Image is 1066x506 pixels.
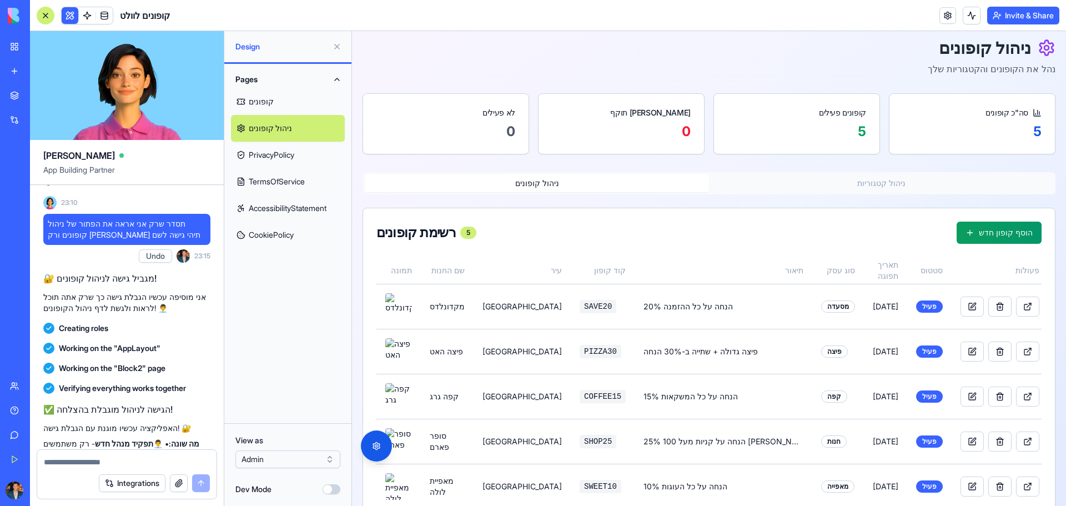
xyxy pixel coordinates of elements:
img: מקדונלדס [33,262,60,289]
th: סוג עסק [460,226,512,253]
a: קופונים [231,88,345,115]
span: קופונים לוולט [120,9,170,22]
img: logo [8,8,77,23]
div: פעיל [564,269,591,282]
div: פעיל [564,449,591,462]
td: מקדונלדס [69,253,122,298]
code: SHOP25 [228,404,264,417]
button: Pages [231,71,345,88]
button: Invite & Share [987,7,1059,24]
th: פעולות [600,226,696,253]
a: PrivacyPolicy [231,142,345,168]
h2: 🔐 מגביל גישה לניהול קופונים! [43,272,210,285]
span: Working on the "AppLayout" [59,343,160,354]
td: [GEOGRAPHIC_DATA] [122,388,219,433]
th: קוד קופון [219,226,283,253]
td: [GEOGRAPHIC_DATA] [122,253,219,298]
button: Integrations [99,474,165,492]
div: 0 [24,92,163,109]
span: [PERSON_NAME] [43,149,115,162]
a: AccessibilityStatement [231,195,345,222]
a: TermsOfService [231,168,345,195]
th: תמונה [24,226,69,253]
td: [GEOGRAPHIC_DATA] [122,343,219,388]
div: סה"כ קופונים [551,76,690,87]
span: [DATE] [521,315,546,325]
span: 23:15 [194,252,210,260]
code: PIZZA30 [228,314,269,327]
span: Creating roles [59,323,108,334]
p: נהל את הקופונים והקטגוריות שלך [576,31,703,44]
span: [DATE] [521,270,546,280]
div: מסעדה [469,269,503,282]
div: פעיל [564,314,591,327]
span: [DATE] [521,450,546,460]
button: Undo [139,249,172,263]
div: לא פעילים [24,76,163,87]
th: תיאור [283,226,460,253]
div: קפה [469,359,495,372]
td: 10% הנחה על כל העוגות [283,433,460,478]
div: [PERSON_NAME] תוקף [200,76,339,87]
span: App Building Partner [43,164,210,184]
img: ACg8ocKImB3NmhjzizlkhQX-yPY2fZynwA8pJER7EWVqjn6AvKs_a422YA=s96-c [177,249,190,263]
span: 23:10 [61,198,78,207]
span: Design [235,41,328,52]
button: הוסף קופון חדש [605,191,690,213]
th: תאריך תפוגה [512,226,555,253]
div: 0 [200,92,339,109]
div: חנות [469,404,495,417]
td: פיצה גדולה + שתייה ב-30% הנחה [283,298,460,343]
span: Verifying everything works together [59,383,186,394]
span: [DATE] [521,360,546,370]
span: [DATE] [521,405,546,415]
code: COFFEE15 [228,359,274,372]
span: תסדר שרק אני אראה את הפתור של ניהול קופונים ורק [PERSON_NAME] תיהי גישה לשם [48,218,206,241]
th: שם החנות [69,226,122,253]
td: [GEOGRAPHIC_DATA] [122,433,219,478]
div: 5 [108,196,124,208]
td: 20% הנחה על כל ההזמנה [283,253,460,298]
a: CookiePolicy [231,222,345,248]
th: סטטוס [555,226,600,253]
strong: מה שונה: [169,439,199,448]
div: פיצה [469,314,496,327]
td: 25% הנחה על קניות מעל 100 שקל [283,388,460,433]
td: פיצה האט [69,298,122,343]
h2: ✅ הגישה לניהול מוגבלת בהצלחה! [43,403,210,416]
div: פעיל [564,359,591,372]
button: ניהול קטגוריות [357,143,701,161]
p: • 👨‍💼 - רק משתמשים עם תפקיד Admin יכולים לגשת לניהול • 🚫 - משתמשים רגילים לא רואים את הקישור לניה... [43,438,210,505]
td: 15% הנחה על כל המשקאות [283,343,460,388]
div: 5 [375,92,514,109]
img: סופר פארם [33,397,60,424]
label: View as [235,435,340,446]
iframe: To enrich screen reader interactions, please activate Accessibility in Grammarly extension settings [352,31,1066,506]
div: פעיל [564,404,591,417]
code: SAVE20 [228,269,264,282]
td: [GEOGRAPHIC_DATA] [122,298,219,343]
div: רשימת קופונים [24,195,124,208]
th: עיר [122,226,219,253]
div: מאפייה [469,449,502,462]
span: Working on the "Block2" page [59,363,165,374]
img: Ella_00000_wcx2te.png [43,196,57,209]
p: האפליקציה עכשיו מוגנת עם הגבלת גישה! 🔐 [43,423,210,434]
p: אני מוסיפה עכשיו הגבלת גישה כך שרק אתה תוכל לראות ולגשת לדף ניהול הקופונים! 👨‍💼 [43,292,210,314]
img: ACg8ocKImB3NmhjzizlkhQX-yPY2fZynwA8pJER7EWVqjn6AvKs_a422YA=s96-c [6,482,23,499]
code: SWEET10 [228,449,269,462]
button: ניהול קופונים [13,143,357,161]
a: ניהול קופונים [231,115,345,142]
img: מאפיית לולה [33,442,60,469]
td: קפה גרג [69,343,122,388]
img: קפה גרג [33,352,60,379]
img: פיצה האט [33,307,60,334]
button: פתח תפריט נגישות [9,399,40,430]
td: מאפיית לולה [69,433,122,478]
div: 5 [551,92,690,109]
label: Dev Mode [235,484,271,495]
strong: תפקיד מנהל חדש [95,439,153,448]
td: סופר פארם [69,388,122,433]
div: קופונים פעילים [375,76,514,87]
